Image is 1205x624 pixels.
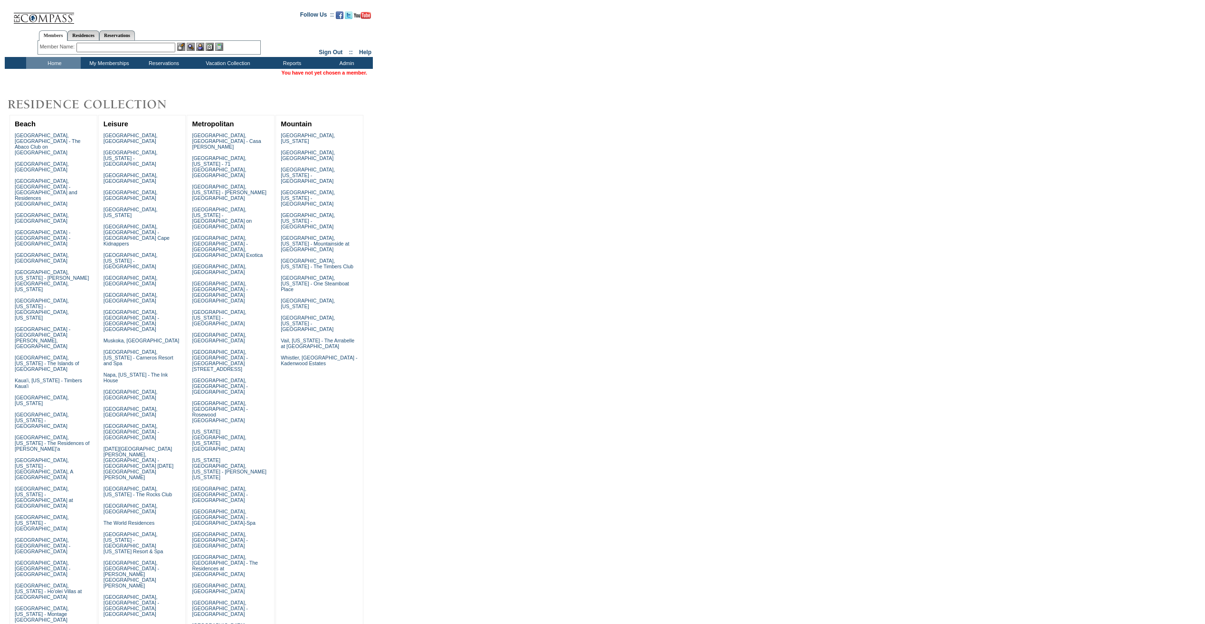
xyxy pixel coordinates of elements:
a: [GEOGRAPHIC_DATA], [GEOGRAPHIC_DATA] [15,212,69,224]
a: [GEOGRAPHIC_DATA], [GEOGRAPHIC_DATA] [104,406,158,417]
img: Follow us on Twitter [345,11,352,19]
td: Vacation Collection [190,57,264,69]
a: [GEOGRAPHIC_DATA], [GEOGRAPHIC_DATA] - [GEOGRAPHIC_DATA] [GEOGRAPHIC_DATA] [192,281,247,303]
a: Subscribe to our YouTube Channel [354,14,371,20]
a: [GEOGRAPHIC_DATA] - [GEOGRAPHIC_DATA][PERSON_NAME], [GEOGRAPHIC_DATA] [15,326,70,349]
a: [GEOGRAPHIC_DATA], [GEOGRAPHIC_DATA] - [PERSON_NAME][GEOGRAPHIC_DATA][PERSON_NAME] [104,560,159,588]
a: [GEOGRAPHIC_DATA], [GEOGRAPHIC_DATA] [104,292,158,303]
a: [GEOGRAPHIC_DATA], [US_STATE] - The Islands of [GEOGRAPHIC_DATA] [15,355,79,372]
a: [GEOGRAPHIC_DATA], [US_STATE] - [GEOGRAPHIC_DATA] [104,150,158,167]
a: Whistler, [GEOGRAPHIC_DATA] - Kadenwood Estates [281,355,357,366]
a: Kaua'i, [US_STATE] - Timbers Kaua'i [15,378,82,389]
a: [GEOGRAPHIC_DATA], [GEOGRAPHIC_DATA] - [GEOGRAPHIC_DATA]-Spa [192,509,255,526]
a: [GEOGRAPHIC_DATA], [GEOGRAPHIC_DATA] - [GEOGRAPHIC_DATA] [192,531,247,548]
a: [GEOGRAPHIC_DATA], [GEOGRAPHIC_DATA] - [GEOGRAPHIC_DATA] [GEOGRAPHIC_DATA] [104,309,159,332]
a: [GEOGRAPHIC_DATA], [GEOGRAPHIC_DATA] - [GEOGRAPHIC_DATA] and Residences [GEOGRAPHIC_DATA] [15,178,77,207]
a: [GEOGRAPHIC_DATA], [US_STATE] - [GEOGRAPHIC_DATA] [281,212,335,229]
a: [GEOGRAPHIC_DATA], [US_STATE] - The Timbers Club [281,258,353,269]
a: [GEOGRAPHIC_DATA], [GEOGRAPHIC_DATA] [104,275,158,286]
a: [GEOGRAPHIC_DATA], [GEOGRAPHIC_DATA] - [GEOGRAPHIC_DATA] [15,560,70,577]
a: [GEOGRAPHIC_DATA], [US_STATE] - Ho'olei Villas at [GEOGRAPHIC_DATA] [15,583,82,600]
a: Become our fan on Facebook [336,14,343,20]
a: [GEOGRAPHIC_DATA], [US_STATE] - The Rocks Club [104,486,172,497]
span: :: [349,49,353,56]
a: [GEOGRAPHIC_DATA], [US_STATE] - [GEOGRAPHIC_DATA] at [GEOGRAPHIC_DATA] [15,486,73,509]
a: [GEOGRAPHIC_DATA], [US_STATE] - [GEOGRAPHIC_DATA] [15,412,69,429]
a: [GEOGRAPHIC_DATA], [US_STATE] - [GEOGRAPHIC_DATA], A [GEOGRAPHIC_DATA] [15,457,73,480]
img: Impersonate [196,43,204,51]
a: [GEOGRAPHIC_DATA], [GEOGRAPHIC_DATA] [192,332,246,343]
a: [GEOGRAPHIC_DATA], [GEOGRAPHIC_DATA] - [GEOGRAPHIC_DATA] [104,423,159,440]
img: Subscribe to our YouTube Channel [354,12,371,19]
a: [GEOGRAPHIC_DATA], [GEOGRAPHIC_DATA] - Casa [PERSON_NAME] [192,132,261,150]
a: The World Residences [104,520,155,526]
a: [GEOGRAPHIC_DATA], [GEOGRAPHIC_DATA] - [GEOGRAPHIC_DATA] [192,600,247,617]
a: [GEOGRAPHIC_DATA], [US_STATE] [15,395,69,406]
a: [GEOGRAPHIC_DATA], [US_STATE] - [GEOGRAPHIC_DATA], [US_STATE] [15,298,69,321]
a: [GEOGRAPHIC_DATA], [GEOGRAPHIC_DATA] [192,583,246,594]
a: [GEOGRAPHIC_DATA], [US_STATE] - [GEOGRAPHIC_DATA] [281,167,335,184]
a: Beach [15,120,36,128]
a: [GEOGRAPHIC_DATA], [GEOGRAPHIC_DATA] [104,503,158,514]
a: [GEOGRAPHIC_DATA], [US_STATE] - [GEOGRAPHIC_DATA] [104,252,158,269]
a: [GEOGRAPHIC_DATA], [GEOGRAPHIC_DATA] - [GEOGRAPHIC_DATA] [15,537,70,554]
div: Member Name: [40,43,76,51]
a: [GEOGRAPHIC_DATA], [US_STATE] [104,207,158,218]
img: View [187,43,195,51]
img: Reservations [206,43,214,51]
a: [GEOGRAPHIC_DATA], [GEOGRAPHIC_DATA] [192,264,246,275]
a: [US_STATE][GEOGRAPHIC_DATA], [US_STATE] - [PERSON_NAME] [US_STATE] [192,457,266,480]
a: [GEOGRAPHIC_DATA], [GEOGRAPHIC_DATA] - [GEOGRAPHIC_DATA] [192,378,247,395]
img: b_calculator.gif [215,43,223,51]
a: Napa, [US_STATE] - The Ink House [104,372,168,383]
a: Sign Out [319,49,342,56]
img: i.gif [5,14,12,15]
a: [GEOGRAPHIC_DATA], [GEOGRAPHIC_DATA] [15,252,69,264]
a: [GEOGRAPHIC_DATA], [US_STATE] - [GEOGRAPHIC_DATA] [281,315,335,332]
td: My Memberships [81,57,135,69]
img: Destinations by Exclusive Resorts [5,95,190,114]
a: [GEOGRAPHIC_DATA] - [GEOGRAPHIC_DATA] - [GEOGRAPHIC_DATA] [15,229,70,246]
a: [GEOGRAPHIC_DATA], [US_STATE] - [GEOGRAPHIC_DATA] [281,189,335,207]
a: [GEOGRAPHIC_DATA], [US_STATE] [281,298,335,309]
a: [GEOGRAPHIC_DATA], [US_STATE] - The Residences of [PERSON_NAME]'a [15,435,90,452]
a: [GEOGRAPHIC_DATA], [GEOGRAPHIC_DATA] [15,161,69,172]
a: [GEOGRAPHIC_DATA], [GEOGRAPHIC_DATA] - [GEOGRAPHIC_DATA] Cape Kidnappers [104,224,170,246]
td: Reservations [135,57,190,69]
a: [GEOGRAPHIC_DATA], [US_STATE] - Carneros Resort and Spa [104,349,173,366]
img: b_edit.gif [177,43,185,51]
a: [GEOGRAPHIC_DATA], [GEOGRAPHIC_DATA] - [GEOGRAPHIC_DATA] [192,486,247,503]
a: [GEOGRAPHIC_DATA], [US_STATE] - [PERSON_NAME][GEOGRAPHIC_DATA], [US_STATE] [15,269,89,292]
a: [DATE][GEOGRAPHIC_DATA][PERSON_NAME], [GEOGRAPHIC_DATA] - [GEOGRAPHIC_DATA] [DATE][GEOGRAPHIC_DAT... [104,446,173,480]
a: Muskoka, [GEOGRAPHIC_DATA] [104,338,179,343]
a: [GEOGRAPHIC_DATA], [US_STATE] - Montage [GEOGRAPHIC_DATA] [15,605,69,623]
a: [GEOGRAPHIC_DATA], [GEOGRAPHIC_DATA] [104,189,158,201]
a: [GEOGRAPHIC_DATA], [GEOGRAPHIC_DATA] [281,150,335,161]
a: [GEOGRAPHIC_DATA], [GEOGRAPHIC_DATA] - [GEOGRAPHIC_DATA] [GEOGRAPHIC_DATA] [104,594,159,617]
a: [GEOGRAPHIC_DATA], [US_STATE] - [PERSON_NAME][GEOGRAPHIC_DATA] [192,184,266,201]
a: [GEOGRAPHIC_DATA], [US_STATE] [281,132,335,144]
img: Compass Home [13,5,75,24]
span: You have not yet chosen a member. [282,70,367,76]
a: Follow us on Twitter [345,14,352,20]
a: [GEOGRAPHIC_DATA], [GEOGRAPHIC_DATA] [104,132,158,144]
a: [GEOGRAPHIC_DATA], [US_STATE] - 71 [GEOGRAPHIC_DATA], [GEOGRAPHIC_DATA] [192,155,246,178]
a: [GEOGRAPHIC_DATA], [GEOGRAPHIC_DATA] [104,389,158,400]
a: Help [359,49,371,56]
a: [US_STATE][GEOGRAPHIC_DATA], [US_STATE][GEOGRAPHIC_DATA] [192,429,246,452]
a: [GEOGRAPHIC_DATA], [GEOGRAPHIC_DATA] - [GEOGRAPHIC_DATA][STREET_ADDRESS] [192,349,247,372]
a: Metropolitan [192,120,234,128]
a: Vail, [US_STATE] - The Arrabelle at [GEOGRAPHIC_DATA] [281,338,354,349]
a: [GEOGRAPHIC_DATA], [GEOGRAPHIC_DATA] - Rosewood [GEOGRAPHIC_DATA] [192,400,247,423]
a: [GEOGRAPHIC_DATA], [GEOGRAPHIC_DATA] - [GEOGRAPHIC_DATA], [GEOGRAPHIC_DATA] Exotica [192,235,263,258]
a: [GEOGRAPHIC_DATA], [US_STATE] - [GEOGRAPHIC_DATA] [192,309,246,326]
td: Follow Us :: [300,10,334,22]
a: [GEOGRAPHIC_DATA], [US_STATE] - [GEOGRAPHIC_DATA] on [GEOGRAPHIC_DATA] [192,207,252,229]
a: Mountain [281,120,312,128]
img: Become our fan on Facebook [336,11,343,19]
a: [GEOGRAPHIC_DATA], [GEOGRAPHIC_DATA] [104,172,158,184]
td: Admin [318,57,373,69]
a: Leisure [104,120,128,128]
a: [GEOGRAPHIC_DATA], [US_STATE] - One Steamboat Place [281,275,349,292]
a: [GEOGRAPHIC_DATA], [US_STATE] - [GEOGRAPHIC_DATA] [US_STATE] Resort & Spa [104,531,163,554]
